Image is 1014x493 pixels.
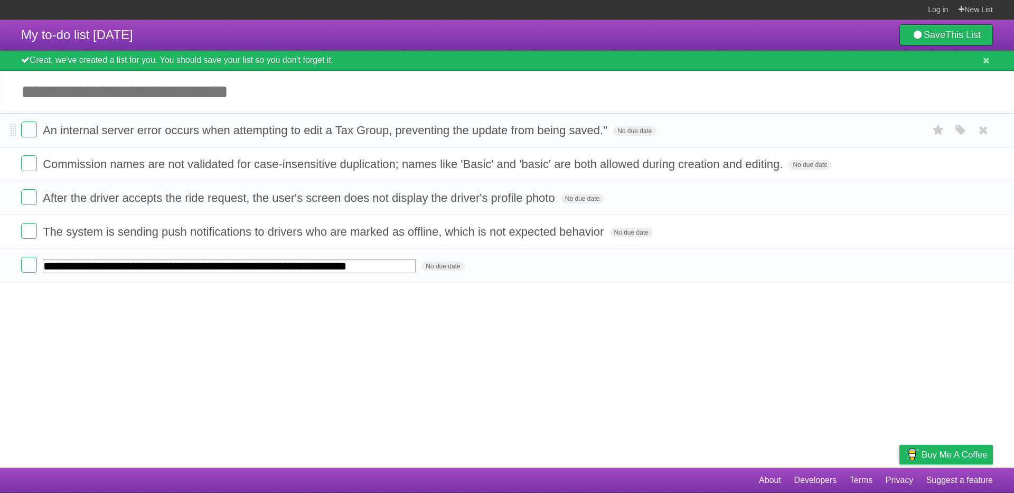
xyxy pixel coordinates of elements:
[759,470,781,490] a: About
[21,27,133,42] span: My to-do list [DATE]
[43,225,606,238] span: The system is sending push notifications to drivers who are marked as offline, which is not expec...
[43,157,785,171] span: Commission names are not validated for case-insensitive duplication; names like 'Basic' and 'basi...
[21,257,37,273] label: Done
[610,228,653,237] span: No due date
[926,470,993,490] a: Suggest a feature
[421,262,464,271] span: No due date
[945,30,981,40] b: This List
[899,24,993,45] a: SaveThis List
[561,194,604,203] span: No due date
[43,191,558,204] span: After the driver accepts the ride request, the user's screen does not display the driver's profil...
[886,470,913,490] a: Privacy
[850,470,873,490] a: Terms
[613,126,656,136] span: No due date
[788,160,831,170] span: No due date
[21,122,37,137] label: Done
[922,445,988,464] span: Buy me a coffee
[43,124,610,137] span: An internal server error occurs when attempting to edit a Tax Group, preventing the update from b...
[928,122,949,139] label: Star task
[21,223,37,239] label: Done
[899,445,993,464] a: Buy me a coffee
[21,189,37,205] label: Done
[21,155,37,171] label: Done
[905,445,919,463] img: Buy me a coffee
[794,470,837,490] a: Developers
